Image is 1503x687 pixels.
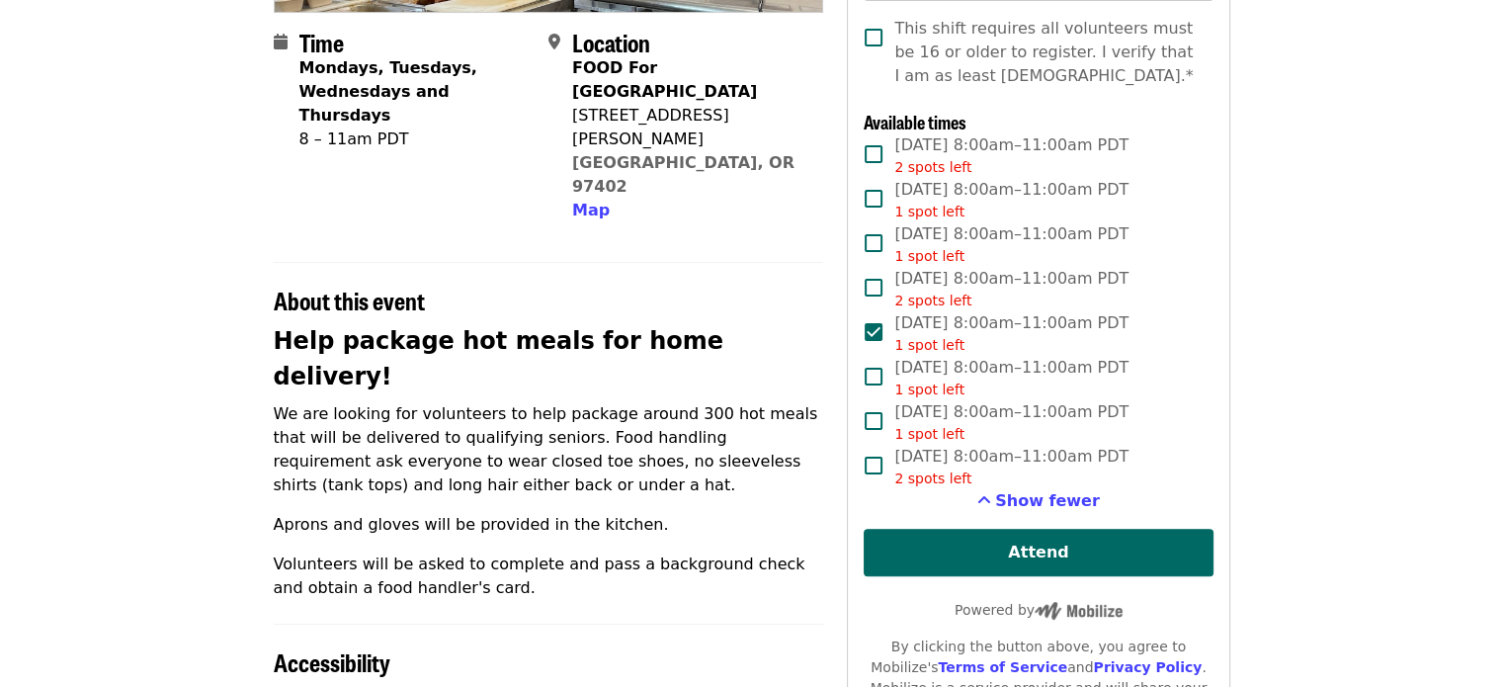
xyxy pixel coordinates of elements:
[299,128,533,151] div: 8 – 11am PDT
[299,58,477,125] strong: Mondays, Tuesdays, Wednesdays and Thursdays
[894,159,971,175] span: 2 spots left
[894,267,1128,311] span: [DATE] 8:00am–11:00am PDT
[274,283,425,317] span: About this event
[894,178,1128,222] span: [DATE] 8:00am–11:00am PDT
[894,445,1128,489] span: [DATE] 8:00am–11:00am PDT
[894,204,964,219] span: 1 spot left
[894,356,1128,400] span: [DATE] 8:00am–11:00am PDT
[572,201,610,219] span: Map
[1093,659,1202,675] a: Privacy Policy
[894,471,971,486] span: 2 spots left
[894,311,1128,356] span: [DATE] 8:00am–11:00am PDT
[995,491,1100,510] span: Show fewer
[894,382,964,397] span: 1 spot left
[864,529,1212,576] button: Attend
[894,222,1128,267] span: [DATE] 8:00am–11:00am PDT
[894,337,964,353] span: 1 spot left
[572,58,757,101] strong: FOOD For [GEOGRAPHIC_DATA]
[894,248,964,264] span: 1 spot left
[894,133,1128,178] span: [DATE] 8:00am–11:00am PDT
[572,199,610,222] button: Map
[938,659,1067,675] a: Terms of Service
[894,400,1128,445] span: [DATE] 8:00am–11:00am PDT
[864,109,966,134] span: Available times
[955,602,1123,618] span: Powered by
[274,513,824,537] p: Aprons and gloves will be provided in the kitchen.
[274,323,824,394] h2: Help package hot meals for home delivery!
[572,153,794,196] a: [GEOGRAPHIC_DATA], OR 97402
[548,33,560,51] i: map-marker-alt icon
[894,17,1197,88] span: This shift requires all volunteers must be 16 or older to register. I verify that I am as least [...
[299,25,344,59] span: Time
[274,33,288,51] i: calendar icon
[274,553,824,600] p: Volunteers will be asked to complete and pass a background check and obtain a food handler's card.
[894,426,964,442] span: 1 spot left
[572,104,807,151] div: [STREET_ADDRESS][PERSON_NAME]
[572,25,650,59] span: Location
[977,489,1100,513] button: See more timeslots
[894,293,971,308] span: 2 spots left
[1035,602,1123,620] img: Powered by Mobilize
[274,644,390,679] span: Accessibility
[274,402,824,497] p: We are looking for volunteers to help package around 300 hot meals that will be delivered to qual...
